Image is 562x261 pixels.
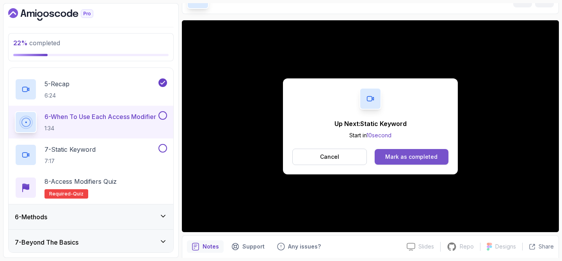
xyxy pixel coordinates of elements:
p: Start in [334,131,407,139]
p: 8 - Access Modifiers Quiz [44,177,117,186]
span: 22 % [13,39,28,47]
iframe: 6 - When To Use Each Access Modifier [182,20,559,232]
button: 6-Methods [9,204,173,229]
span: 10 second [366,132,391,138]
p: Share [539,243,554,250]
h3: 7 - Beyond The Basics [15,238,78,247]
button: 6-When To Use Each Access Modifier1:34 [15,111,167,133]
p: Slides [418,243,434,250]
p: Cancel [320,153,339,161]
p: Support [242,243,265,250]
p: 7:17 [44,157,96,165]
button: Support button [227,240,269,253]
button: Share [522,243,554,250]
button: 5-Recap6:24 [15,78,167,100]
p: Designs [495,243,516,250]
p: 5 - Recap [44,79,69,89]
button: notes button [187,240,224,253]
span: completed [13,39,60,47]
a: Dashboard [8,8,111,21]
button: Cancel [292,149,367,165]
span: Required- [49,191,73,197]
div: Mark as completed [385,153,438,161]
button: 8-Access Modifiers QuizRequired-quiz [15,177,167,199]
button: 7-Beyond The Basics [9,230,173,255]
p: Up Next: Static Keyword [334,119,407,128]
p: Repo [460,243,474,250]
span: quiz [73,191,84,197]
p: Any issues? [288,243,321,250]
button: Mark as completed [375,149,448,165]
p: 6:24 [44,92,69,99]
p: 6 - When To Use Each Access Modifier [44,112,156,121]
button: 7-Static Keyword7:17 [15,144,167,166]
p: 1:34 [44,124,156,132]
button: Feedback button [272,240,325,253]
h3: 6 - Methods [15,212,47,222]
p: Notes [203,243,219,250]
p: 7 - Static Keyword [44,145,96,154]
